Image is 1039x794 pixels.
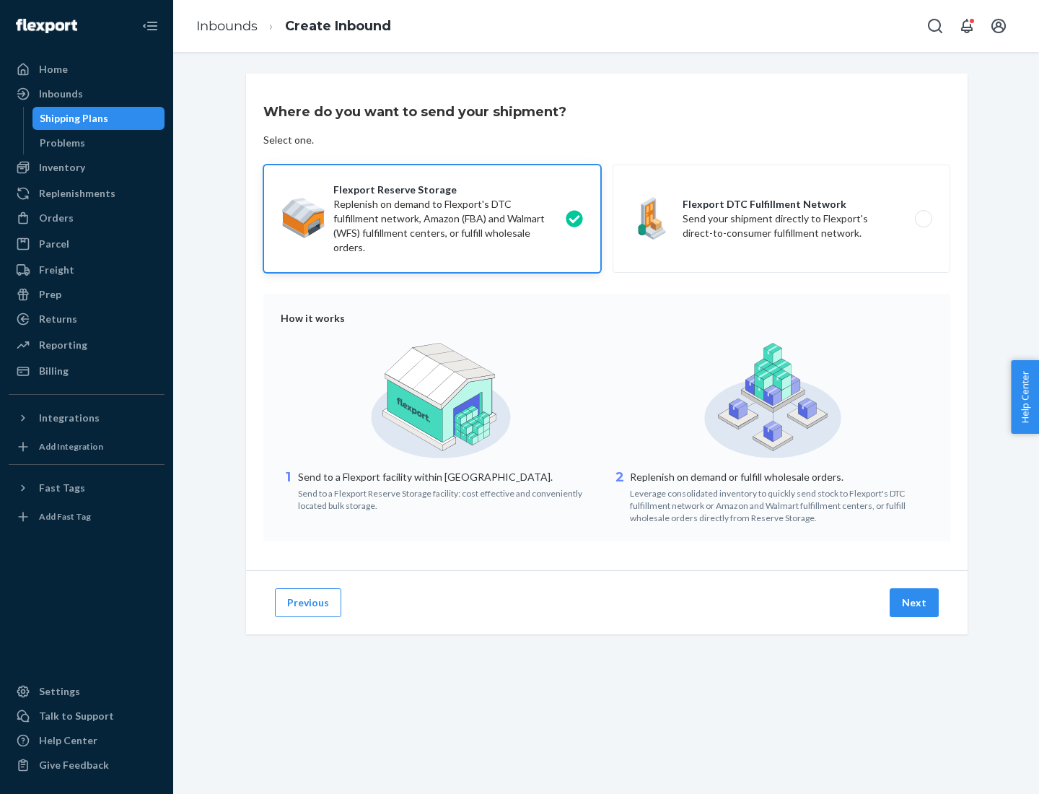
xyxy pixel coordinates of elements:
div: Billing [39,364,69,378]
div: Returns [39,312,77,326]
div: Integrations [39,411,100,425]
div: Home [39,62,68,77]
button: Integrations [9,406,165,429]
a: Add Integration [9,435,165,458]
div: Add Integration [39,440,103,453]
button: Close Navigation [136,12,165,40]
button: Open Search Box [921,12,950,40]
div: Send to a Flexport Reserve Storage facility: cost effective and conveniently located bulk storage. [298,484,601,512]
div: Reporting [39,338,87,352]
div: Give Feedback [39,758,109,772]
a: Inbounds [196,18,258,34]
a: Shipping Plans [32,107,165,130]
p: Send to a Flexport facility within [GEOGRAPHIC_DATA]. [298,470,601,484]
div: Inbounds [39,87,83,101]
button: Previous [275,588,341,617]
p: Replenish on demand or fulfill wholesale orders. [630,470,933,484]
button: Fast Tags [9,476,165,499]
button: Next [890,588,939,617]
a: Create Inbound [285,18,391,34]
div: Leverage consolidated inventory to quickly send stock to Flexport's DTC fulfillment network or Am... [630,484,933,524]
div: Problems [40,136,85,150]
a: Settings [9,680,165,703]
div: Parcel [39,237,69,251]
a: Inbounds [9,82,165,105]
button: Give Feedback [9,754,165,777]
a: Talk to Support [9,704,165,728]
div: How it works [281,311,933,326]
a: Orders [9,206,165,230]
div: Freight [39,263,74,277]
div: Inventory [39,160,85,175]
a: Freight [9,258,165,282]
a: Problems [32,131,165,154]
div: Shipping Plans [40,111,108,126]
div: 1 [281,468,295,512]
div: Add Fast Tag [39,510,91,523]
a: Returns [9,307,165,331]
ol: breadcrumbs [185,5,403,48]
img: Flexport logo [16,19,77,33]
div: Orders [39,211,74,225]
a: Add Fast Tag [9,505,165,528]
button: Open notifications [952,12,981,40]
a: Parcel [9,232,165,256]
a: Reporting [9,333,165,357]
button: Help Center [1011,360,1039,434]
div: Talk to Support [39,709,114,723]
a: Home [9,58,165,81]
div: Prep [39,287,61,302]
a: Help Center [9,729,165,752]
div: Settings [39,684,80,699]
h3: Where do you want to send your shipment? [263,102,566,121]
div: Fast Tags [39,481,85,495]
a: Prep [9,283,165,306]
div: 2 [613,468,627,524]
a: Replenishments [9,182,165,205]
div: Help Center [39,733,97,748]
div: Select one. [263,133,314,147]
a: Inventory [9,156,165,179]
button: Open account menu [984,12,1013,40]
div: Replenishments [39,186,115,201]
a: Billing [9,359,165,383]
